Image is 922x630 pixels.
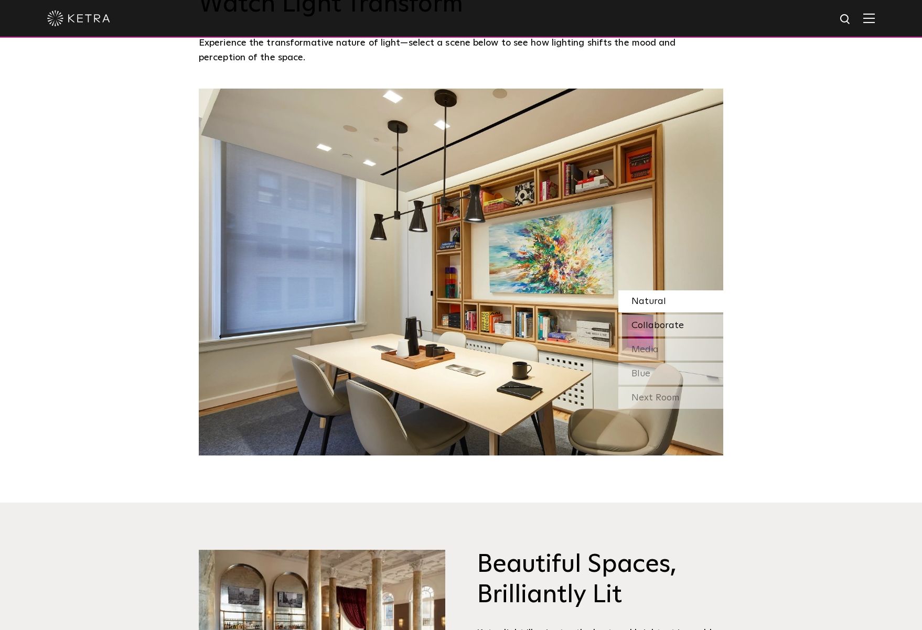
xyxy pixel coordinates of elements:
[477,550,723,610] h3: Beautiful Spaces, Brilliantly Lit
[631,321,684,330] span: Collaborate
[199,89,723,455] img: SS-Desktop-CEC-07-1
[199,36,718,66] p: Experience the transformative nature of light—select a scene below to see how lighting shifts the...
[631,369,650,378] span: Blue
[618,387,723,409] div: Next Room
[839,13,852,26] img: search icon
[631,297,666,306] span: Natural
[863,13,875,23] img: Hamburger%20Nav.svg
[47,10,110,26] img: ketra-logo-2019-white
[631,345,659,354] span: Media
